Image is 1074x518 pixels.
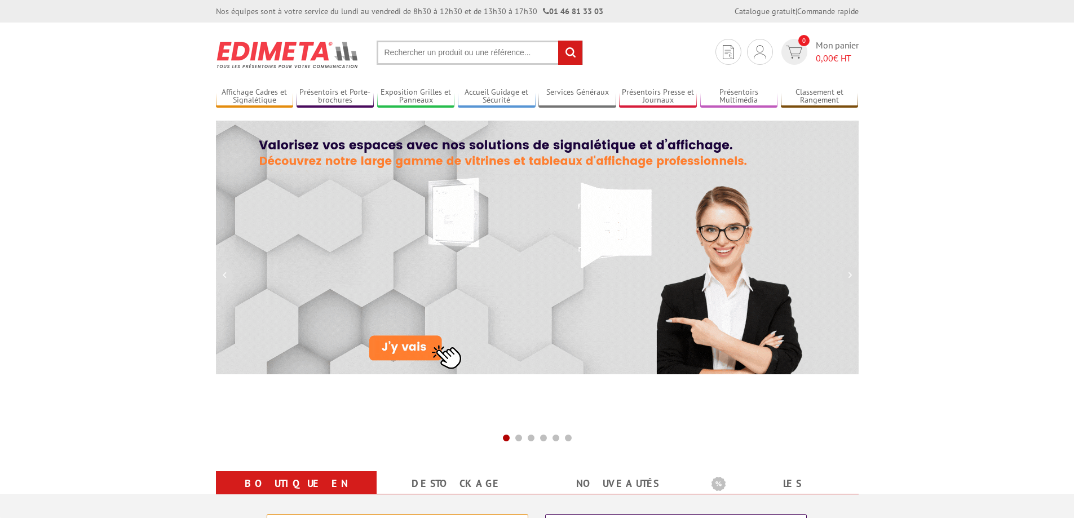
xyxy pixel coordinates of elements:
span: 0,00 [816,52,833,64]
a: Les promotions [711,473,845,514]
a: Destockage [390,473,524,494]
span: € HT [816,52,859,65]
a: Présentoirs Presse et Journaux [619,87,697,106]
div: Nos équipes sont à votre service du lundi au vendredi de 8h30 à 12h30 et de 13h30 à 17h30 [216,6,603,17]
img: devis rapide [786,46,802,59]
img: Présentoir, panneau, stand - Edimeta - PLV, affichage, mobilier bureau, entreprise [216,34,360,76]
div: | [735,6,859,17]
b: Les promotions [711,473,852,496]
a: Affichage Cadres et Signalétique [216,87,294,106]
input: rechercher [558,41,582,65]
a: Présentoirs Multimédia [700,87,778,106]
a: Présentoirs et Porte-brochures [297,87,374,106]
a: Catalogue gratuit [735,6,795,16]
span: Mon panier [816,39,859,65]
a: Commande rapide [797,6,859,16]
a: Classement et Rangement [781,87,859,106]
a: Boutique en ligne [229,473,363,514]
img: devis rapide [723,45,734,59]
a: nouveautés [551,473,684,494]
span: 0 [798,35,810,46]
a: Exposition Grilles et Panneaux [377,87,455,106]
a: Accueil Guidage et Sécurité [458,87,536,106]
img: devis rapide [754,45,766,59]
a: devis rapide 0 Mon panier 0,00€ HT [779,39,859,65]
strong: 01 46 81 33 03 [543,6,603,16]
a: Services Généraux [538,87,616,106]
input: Rechercher un produit ou une référence... [377,41,583,65]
